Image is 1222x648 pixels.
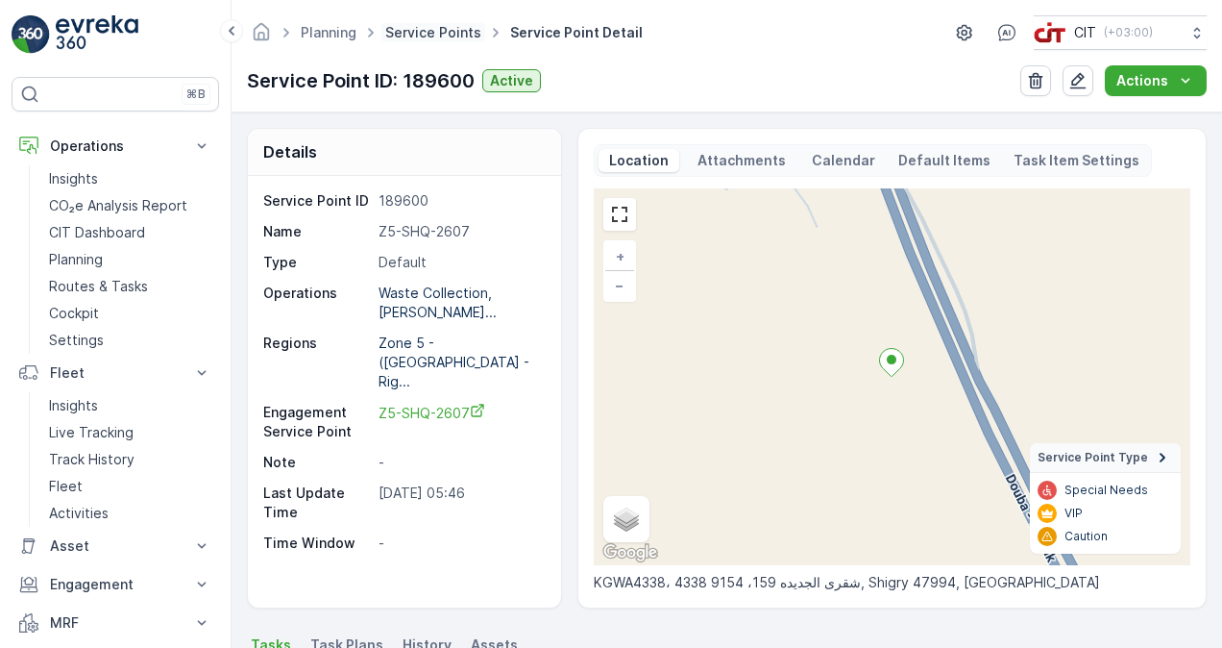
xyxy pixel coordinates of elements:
span: Service Point Type [1038,450,1148,465]
p: Service Point ID: 189600 [247,66,475,95]
p: ⌘B [186,87,206,102]
button: Actions [1105,65,1207,96]
a: Layers [605,498,648,540]
p: 189600 [379,191,540,211]
a: View Fullscreen [605,200,634,229]
a: Zoom In [605,242,634,271]
p: Special Needs [1064,483,1148,498]
a: Planning [301,24,356,40]
button: Fleet [12,354,219,392]
button: Asset [12,527,219,565]
a: CO₂e Analysis Report [41,192,219,219]
p: Engagement [50,575,181,594]
p: Last Update Time [263,484,371,522]
p: Insights [49,396,98,415]
p: Insights [49,169,98,188]
a: Cockpit [41,300,219,327]
button: Active [482,69,541,92]
p: Planning [49,250,103,269]
span: Z5-SHQ-2607 [379,405,485,421]
p: [DATE] 05:46 [379,484,540,522]
p: Z5-SHQ-2607 [379,222,540,241]
p: Details [263,140,317,163]
p: Waste Collection, [PERSON_NAME]... [379,285,497,320]
p: Type [263,253,371,272]
p: Caution [1064,529,1108,544]
p: Asset [50,536,181,556]
p: Location [606,151,672,170]
p: Operations [263,284,371,322]
p: Engagement Service Point [263,403,371,441]
a: Live Tracking [41,419,219,446]
p: Regions [263,334,371,391]
button: Operations [12,127,219,165]
p: - [379,534,540,553]
img: Google [599,540,662,565]
span: + [616,248,624,264]
a: Z5-SHQ-2607 [379,403,540,441]
p: Track History [49,450,134,469]
p: Fleet [50,363,181,383]
p: Live Tracking [49,423,134,442]
p: Active [490,71,533,90]
p: KGWA4338، 4338 شقرى الجديده 159، 9154, Shigry 47994, [GEOGRAPHIC_DATA] [594,573,1190,592]
button: MRF [12,604,219,642]
a: Fleet [41,473,219,500]
p: CIT [1074,23,1096,42]
p: Task Item Settings [1014,151,1139,170]
p: Zone 5 - ([GEOGRAPHIC_DATA] - Rig... [379,335,533,389]
a: Insights [41,392,219,419]
a: Insights [41,165,219,192]
a: Track History [41,446,219,473]
p: Actions [1116,71,1168,90]
p: Default Items [898,151,990,170]
button: CIT(+03:00) [1034,15,1207,50]
p: Default [379,253,540,272]
a: Routes & Tasks [41,273,219,300]
button: Engagement [12,565,219,604]
a: Settings [41,327,219,354]
p: Cockpit [49,304,99,323]
img: cit-logo_pOk6rL0.png [1034,22,1066,43]
p: Fleet [49,477,83,496]
a: Open this area in Google Maps (opens a new window) [599,540,662,565]
p: ( +03:00 ) [1104,25,1153,40]
img: logo [12,15,50,54]
a: Homepage [251,29,272,45]
a: Service Points [385,24,481,40]
p: Routes & Tasks [49,277,148,296]
a: Zoom Out [605,271,634,300]
a: CIT Dashboard [41,219,219,246]
a: Planning [41,246,219,273]
p: Attachments [695,151,789,170]
p: VIP [1064,506,1083,521]
p: - [379,453,540,472]
summary: Service Point Type [1030,443,1181,473]
p: Operations [50,137,181,156]
img: logo_light-DOdMpM7g.png [56,15,138,54]
p: Settings [49,331,104,350]
p: Time Window [263,534,371,553]
span: − [615,277,624,293]
p: CO₂e Analysis Report [49,196,187,215]
p: Calendar [812,151,875,170]
span: Service Point Detail [506,23,647,42]
p: Activities [49,504,109,523]
p: Service Point ID [263,191,371,211]
p: MRF [50,613,181,633]
p: Name [263,222,371,241]
a: Activities [41,500,219,527]
p: Note [263,453,371,472]
p: CIT Dashboard [49,223,145,242]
